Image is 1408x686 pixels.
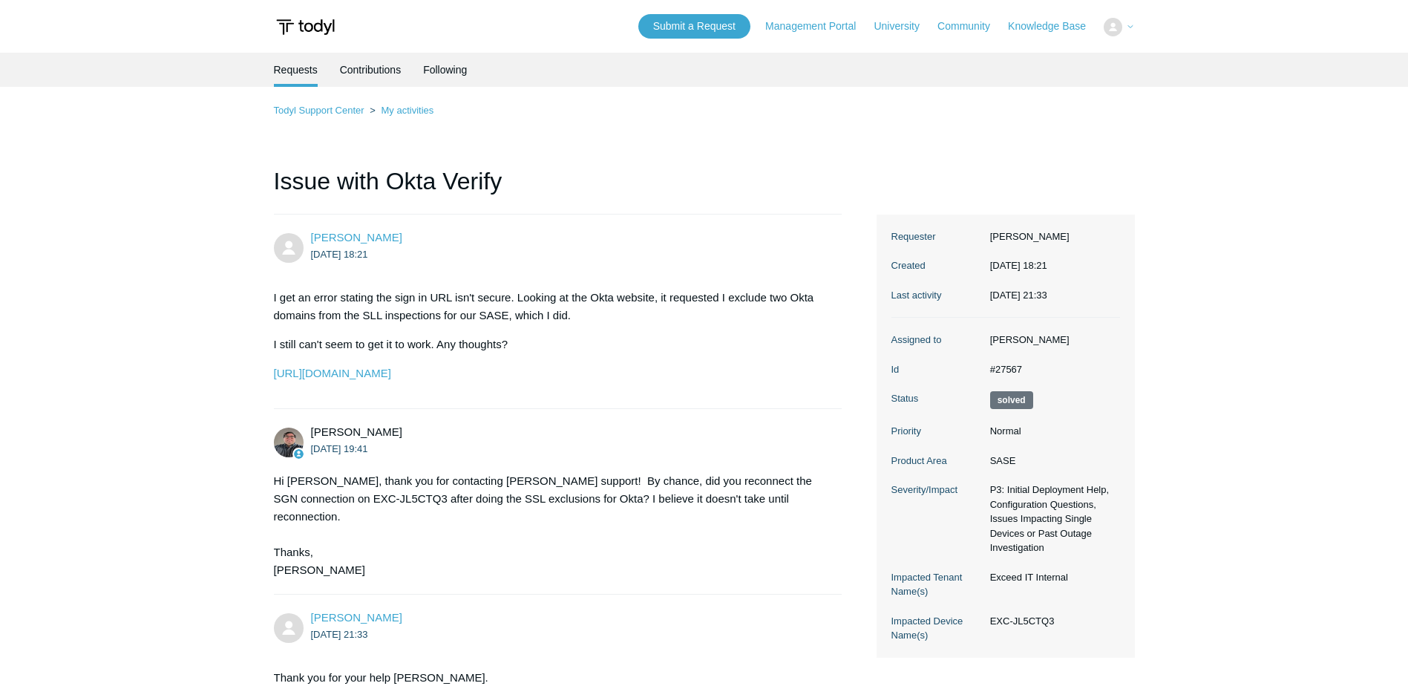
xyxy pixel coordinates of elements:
a: My activities [381,105,433,116]
dd: EXC-JL5CTQ3 [983,614,1120,629]
a: Community [937,19,1005,34]
p: I still can't seem to get it to work. Any thoughts? [274,336,828,353]
a: University [874,19,934,34]
dt: Impacted Device Name(s) [891,614,983,643]
dt: Impacted Tenant Name(s) [891,570,983,599]
span: Scott Glines [311,231,402,244]
span: Scott Glines [311,611,402,624]
a: Knowledge Base [1008,19,1101,34]
h1: Issue with Okta Verify [274,163,842,215]
img: Todyl Support Center Help Center home page [274,13,337,41]
dd: Normal [983,424,1120,439]
time: 2025-08-20T21:33:26+00:00 [990,290,1047,301]
dt: Id [891,362,983,377]
dt: Assigned to [891,333,983,347]
dd: Exceed IT Internal [983,570,1120,585]
span: Matt Robinson [311,425,402,438]
a: Following [423,53,467,87]
li: My activities [367,105,433,116]
dd: #27567 [983,362,1120,377]
dt: Status [891,391,983,406]
span: This request has been solved [990,391,1033,409]
dd: P3: Initial Deployment Help, Configuration Questions, Issues Impacting Single Devices or Past Out... [983,483,1120,555]
time: 2025-08-20T19:41:16Z [311,443,368,454]
time: 2025-08-20T21:33:26Z [311,629,368,640]
dd: SASE [983,454,1120,468]
a: [URL][DOMAIN_NAME] [274,367,391,379]
dt: Requester [891,229,983,244]
div: Hi [PERSON_NAME], thank you for contacting [PERSON_NAME] support! By chance, did you reconnect th... [274,472,828,579]
dt: Product Area [891,454,983,468]
a: [PERSON_NAME] [311,611,402,624]
time: 2025-08-20T18:21:40+00:00 [990,260,1047,271]
p: I get an error stating the sign in URL isn't secure. Looking at the Okta website, it requested I ... [274,289,828,324]
li: Todyl Support Center [274,105,367,116]
dd: [PERSON_NAME] [983,333,1120,347]
a: Submit a Request [638,14,750,39]
dt: Created [891,258,983,273]
a: [PERSON_NAME] [311,231,402,244]
li: Requests [274,53,318,87]
a: Contributions [340,53,402,87]
dd: [PERSON_NAME] [983,229,1120,244]
dt: Severity/Impact [891,483,983,497]
a: Management Portal [765,19,871,34]
dt: Last activity [891,288,983,303]
time: 2025-08-20T18:21:40Z [311,249,368,260]
dt: Priority [891,424,983,439]
a: Todyl Support Center [274,105,364,116]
